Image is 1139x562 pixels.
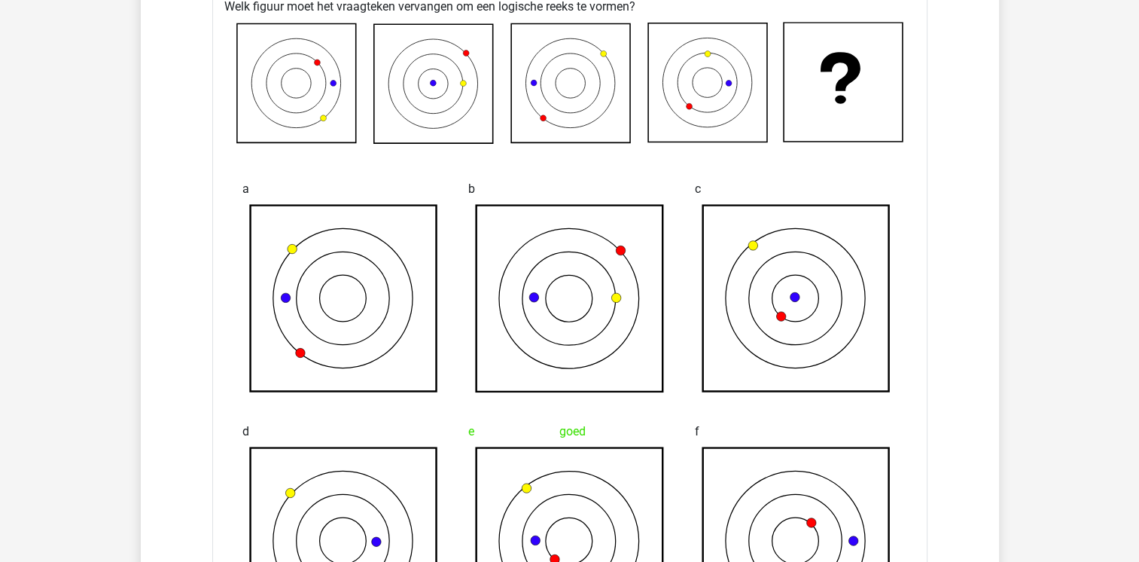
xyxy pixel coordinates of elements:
span: f [695,417,699,447]
span: b [468,174,475,204]
div: goed [468,417,671,447]
span: a [242,174,249,204]
span: e [468,417,474,447]
span: d [242,417,249,447]
span: c [695,174,701,204]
